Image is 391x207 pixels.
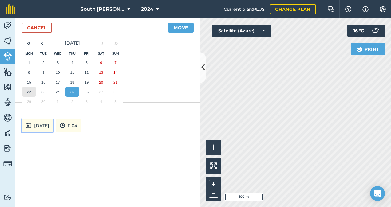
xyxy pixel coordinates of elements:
button: [DATE] [22,119,53,132]
img: svg+xml;base64,PD94bWwgdmVyc2lvbj0iMS4wIiBlbmNvZGluZz0idXRmLTgiPz4KPCEtLSBHZW5lcmF0b3I6IEFkb2JlIE... [60,122,65,129]
span: 16 ° C [353,25,364,37]
abbr: 21 September 2025 [113,80,117,84]
abbr: 28 September 2025 [113,90,117,94]
abbr: 13 September 2025 [99,70,103,74]
button: i [206,140,221,155]
button: 4 September 2025 [65,58,80,68]
abbr: 3 October 2025 [86,100,88,103]
button: 21 September 2025 [108,77,123,87]
abbr: 18 September 2025 [70,80,74,84]
button: Print [351,43,385,55]
button: 2 October 2025 [65,97,80,107]
abbr: 5 October 2025 [114,100,116,103]
button: 18 September 2025 [65,77,80,87]
button: 1 September 2025 [22,58,36,68]
abbr: 26 September 2025 [85,90,89,94]
abbr: 7 September 2025 [114,61,116,64]
span: i [213,143,215,151]
abbr: 14 September 2025 [113,70,117,74]
button: 4 October 2025 [94,97,108,107]
button: + [209,180,218,189]
button: 12 September 2025 [79,68,94,77]
img: svg+xml;base64,PD94bWwgdmVyc2lvbj0iMS4wIiBlbmNvZGluZz0idXRmLTgiPz4KPCEtLSBHZW5lcmF0b3I6IEFkb2JlIE... [369,25,381,37]
img: svg+xml;base64,PHN2ZyB4bWxucz0iaHR0cDovL3d3dy53My5vcmcvMjAwMC9zdmciIHdpZHRoPSI1NiIgaGVpZ2h0PSI2MC... [3,67,12,76]
abbr: 9 September 2025 [42,70,44,74]
abbr: 3 September 2025 [57,61,59,64]
abbr: 20 September 2025 [99,80,103,84]
abbr: 5 September 2025 [86,61,88,64]
abbr: Wednesday [54,52,62,55]
button: 11:04 [56,119,81,132]
abbr: 24 September 2025 [56,90,60,94]
abbr: 27 September 2025 [99,90,103,94]
button: 16 °C [347,25,385,37]
button: 5 September 2025 [79,58,94,68]
button: 13 September 2025 [94,68,108,77]
abbr: 8 September 2025 [28,70,30,74]
span: [DATE] [65,40,80,46]
abbr: 12 September 2025 [85,70,89,74]
abbr: 17 September 2025 [56,80,60,84]
img: svg+xml;base64,PD94bWwgdmVyc2lvbj0iMS4wIiBlbmNvZGluZz0idXRmLTgiPz4KPCEtLSBHZW5lcmF0b3I6IEFkb2JlIE... [3,144,12,153]
abbr: 23 September 2025 [41,90,45,94]
button: 28 September 2025 [108,87,123,97]
abbr: 1 October 2025 [57,100,59,103]
div: Open Intercom Messenger [370,186,385,201]
button: 6 September 2025 [94,58,108,68]
button: [DATE] [49,36,96,50]
abbr: 2 September 2025 [42,61,44,64]
img: svg+xml;base64,PHN2ZyB4bWxucz0iaHR0cDovL3d3dy53My5vcmcvMjAwMC9zdmciIHdpZHRoPSI1NiIgaGVpZ2h0PSI2MC... [3,82,12,92]
img: svg+xml;base64,PD94bWwgdmVyc2lvbj0iMS4wIiBlbmNvZGluZz0idXRmLTgiPz4KPCEtLSBHZW5lcmF0b3I6IEFkb2JlIE... [3,113,12,122]
button: ‹ [35,36,49,50]
abbr: 6 September 2025 [100,61,102,64]
abbr: 22 September 2025 [27,90,31,94]
span: South [PERSON_NAME] [81,6,125,13]
img: A question mark icon [345,6,352,12]
button: 5 October 2025 [108,97,123,107]
button: 30 September 2025 [36,97,51,107]
abbr: Tuesday [40,52,47,55]
button: 15 September 2025 [22,77,36,87]
button: 19 September 2025 [79,77,94,87]
img: svg+xml;base64,PD94bWwgdmVyc2lvbj0iMS4wIiBlbmNvZGluZz0idXRmLTgiPz4KPCEtLSBHZW5lcmF0b3I6IEFkb2JlIE... [3,128,12,138]
button: 1 October 2025 [51,97,65,107]
img: svg+xml;base64,PHN2ZyB4bWxucz0iaHR0cDovL3d3dy53My5vcmcvMjAwMC9zdmciIHdpZHRoPSIxNyIgaGVpZ2h0PSIxNy... [362,6,369,13]
button: 7 September 2025 [108,58,123,68]
abbr: 25 September 2025 [70,90,74,94]
img: svg+xml;base64,PD94bWwgdmVyc2lvbj0iMS4wIiBlbmNvZGluZz0idXRmLTgiPz4KPCEtLSBHZW5lcmF0b3I6IEFkb2JlIE... [3,21,12,30]
div: 67 [15,83,200,103]
button: 25 September 2025 [65,87,80,97]
button: 10 September 2025 [51,68,65,77]
span: 2024 [141,6,153,13]
img: svg+xml;base64,PD94bWwgdmVyc2lvbj0iMS4wIiBlbmNvZGluZz0idXRmLTgiPz4KPCEtLSBHZW5lcmF0b3I6IEFkb2JlIE... [3,194,12,200]
img: svg+xml;base64,PHN2ZyB4bWxucz0iaHR0cDovL3d3dy53My5vcmcvMjAwMC9zdmciIHdpZHRoPSIxOSIgaGVpZ2h0PSIyNC... [356,45,362,53]
button: 27 September 2025 [94,87,108,97]
button: » [109,36,123,50]
abbr: Saturday [98,52,104,55]
button: 3 September 2025 [51,58,65,68]
button: Move [168,23,194,33]
img: Two speech bubbles overlapping with the left bubble in the forefront [327,6,335,12]
abbr: 16 September 2025 [41,80,45,84]
button: 26 September 2025 [79,87,94,97]
img: svg+xml;base64,PD94bWwgdmVyc2lvbj0iMS4wIiBlbmNvZGluZz0idXRmLTgiPz4KPCEtLSBHZW5lcmF0b3I6IEFkb2JlIE... [26,122,32,129]
button: 14 September 2025 [108,68,123,77]
button: 9 September 2025 [36,68,51,77]
abbr: Friday [84,52,89,55]
button: Satellite (Azure) [212,25,271,37]
abbr: Monday [25,52,33,55]
button: 22 September 2025 [22,87,36,97]
button: 11 September 2025 [65,68,80,77]
button: « [22,36,35,50]
abbr: 11 September 2025 [70,70,74,74]
abbr: 19 September 2025 [85,80,89,84]
button: 16 September 2025 [36,77,51,87]
img: A cog icon [379,6,386,12]
img: Four arrows, one pointing top left, one top right, one bottom right and the last bottom left [210,162,217,169]
button: 2 September 2025 [36,58,51,68]
button: 20 September 2025 [94,77,108,87]
abbr: 10 September 2025 [56,70,60,74]
abbr: 15 September 2025 [27,80,31,84]
a: Change plan [270,4,316,14]
img: svg+xml;base64,PHN2ZyB4bWxucz0iaHR0cDovL3d3dy53My5vcmcvMjAwMC9zdmciIHdpZHRoPSI1NiIgaGVpZ2h0PSI2MC... [3,36,12,45]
